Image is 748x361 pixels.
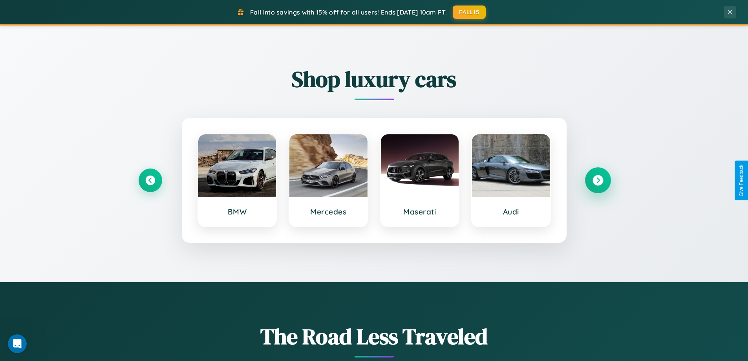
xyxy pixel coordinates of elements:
[739,165,744,196] div: Give Feedback
[389,207,451,216] h3: Maserati
[206,207,269,216] h3: BMW
[139,321,610,352] h1: The Road Less Traveled
[139,64,610,94] h2: Shop luxury cars
[480,207,542,216] h3: Audi
[8,334,27,353] iframe: Intercom live chat
[250,8,447,16] span: Fall into savings with 15% off for all users! Ends [DATE] 10am PT.
[297,207,360,216] h3: Mercedes
[453,5,486,19] button: FALL15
